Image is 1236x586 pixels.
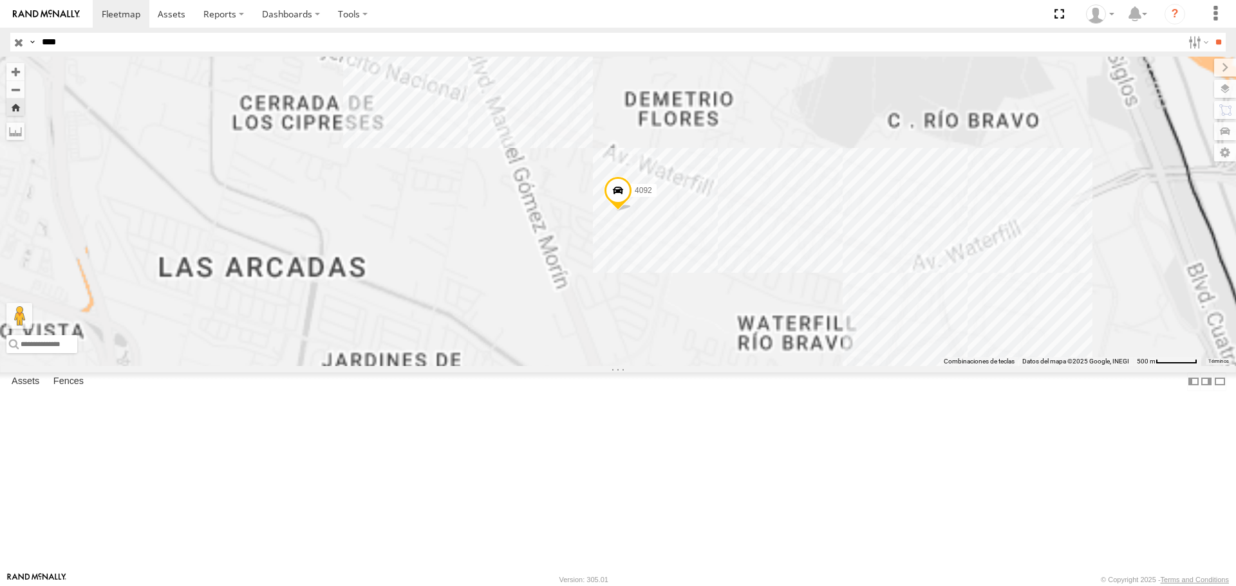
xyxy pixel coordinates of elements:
div: Version: 305.01 [559,576,608,583]
a: Terms and Conditions [1161,576,1229,583]
img: rand-logo.svg [13,10,80,19]
button: Combinaciones de teclas [944,357,1015,366]
span: Datos del mapa ©2025 Google, INEGI [1022,358,1129,365]
label: Map Settings [1214,143,1236,161]
span: 4092 [635,187,652,196]
label: Dock Summary Table to the Left [1187,372,1200,391]
div: carolina herrera [1081,5,1119,24]
label: Hide Summary Table [1213,372,1226,391]
i: ? [1165,4,1185,24]
button: Zoom Home [6,98,24,116]
a: Visit our Website [7,573,66,586]
label: Search Filter Options [1183,33,1211,51]
button: Zoom out [6,80,24,98]
button: Arrastra al hombrecito al mapa para abrir Street View [6,303,32,329]
div: © Copyright 2025 - [1101,576,1229,583]
label: Assets [5,373,46,391]
label: Fences [47,373,90,391]
span: 500 m [1137,358,1156,365]
label: Search Query [27,33,37,51]
label: Measure [6,122,24,140]
a: Términos [1208,358,1229,363]
button: Escala del mapa: 500 m por 61 píxeles [1133,357,1201,366]
button: Zoom in [6,63,24,80]
label: Dock Summary Table to the Right [1200,372,1213,391]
